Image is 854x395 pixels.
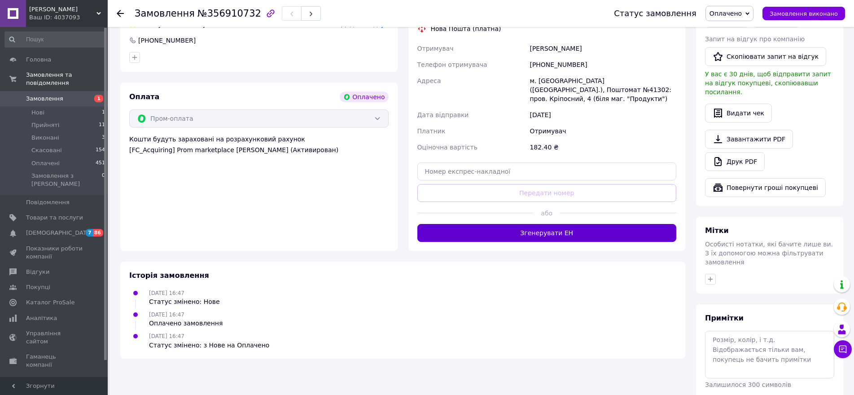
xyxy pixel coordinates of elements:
span: Нові [31,109,44,117]
div: Оплачено [340,92,388,102]
div: Кошти будуть зараховані на розрахунковий рахунок [129,135,389,154]
div: Ваш ID: 4037093 [29,13,108,22]
span: Показники роботи компанії [26,245,83,261]
span: Замовлення з [PERSON_NAME] [31,172,102,188]
div: [PERSON_NAME] [528,40,678,57]
div: Статус змінено: Нове [149,297,220,306]
span: Прийняті [31,121,59,129]
button: Чат з покупцем [834,340,852,358]
span: Гаманець компанії [26,353,83,369]
div: Статус замовлення [614,9,696,18]
button: Згенерувати ЕН [417,224,677,242]
span: 154 [96,146,105,154]
input: Номер експрес-накладної [417,162,677,180]
span: Відгуки [26,268,49,276]
button: Повернути гроші покупцеві [705,178,826,197]
span: 86 [93,229,103,237]
span: 7 [86,229,93,237]
a: Завантажити PDF [705,130,793,149]
span: Залишилося 300 символів [705,381,791,388]
span: Історія замовлення [129,271,209,280]
span: №356910732 [197,8,261,19]
span: 451 [96,159,105,167]
span: У вас є 30 днів, щоб відправити запит на відгук покупцеві, скопіювавши посилання. [705,70,831,96]
span: Головна [26,56,51,64]
span: Дельта Драйв [29,5,96,13]
div: [PHONE_NUMBER] [137,36,197,45]
span: Мітки [705,226,729,235]
span: Оплачено [709,10,742,17]
span: Замовлення [26,95,63,103]
span: Скасовані [31,146,62,154]
span: [DATE] 16:47 [149,312,184,318]
span: Управління сайтом [26,329,83,346]
span: Замовлення виконано [770,10,838,17]
div: Повернутися назад [117,9,124,18]
span: Замовлення та повідомлення [26,71,108,87]
span: Аналітика [26,314,57,322]
span: Маркет [26,377,49,385]
span: 0 [102,172,105,188]
div: Нова Пошта (платна) [429,24,504,33]
span: [DEMOGRAPHIC_DATA] [26,229,92,237]
div: Отримувач [528,123,678,139]
div: м. [GEOGRAPHIC_DATA] ([GEOGRAPHIC_DATA].), Поштомат №41302: пров. Кріпосний, 4 (біля маг. "Продук... [528,73,678,107]
span: [DATE] 16:47 [149,290,184,296]
div: Оплачено замовлення [149,319,223,328]
span: Адреса [417,77,441,84]
span: Оплачені [31,159,60,167]
span: Платник [417,127,446,135]
div: [DATE] [528,107,678,123]
span: Запит на відгук про компанію [705,35,805,43]
span: 11 [99,121,105,129]
span: 1 [94,95,103,102]
div: Статус змінено: з Нове на Оплачено [149,341,269,350]
span: Повідомлення [26,198,70,206]
a: Друк PDF [705,152,765,171]
button: Замовлення виконано [762,7,845,20]
span: Примітки [705,314,744,322]
span: Товари та послуги [26,214,83,222]
div: 182.40 ₴ [528,139,678,155]
span: Каталог ProSale [26,298,74,307]
button: Скопіювати запит на відгук [705,47,826,66]
span: Особисті нотатки, які бачите лише ви. З їх допомогою можна фільтрувати замовлення [705,241,833,266]
span: 3 [102,134,105,142]
div: [FC_Acquiring] Prom marketplace [PERSON_NAME] (Активирован) [129,145,389,154]
input: Пошук [4,31,106,48]
span: Телефон отримувача [417,61,487,68]
span: або [534,209,560,218]
span: 1 [102,109,105,117]
div: [PHONE_NUMBER] [528,57,678,73]
span: Отримувач [417,45,454,52]
button: Видати чек [705,104,772,123]
span: Виконані [31,134,59,142]
span: [DATE] 16:47 [149,333,184,339]
span: Замовлення [135,8,195,19]
span: Оціночна вартість [417,144,477,151]
span: Дата відправки [417,111,469,118]
span: Оплата [129,92,159,101]
span: Покупці [26,283,50,291]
